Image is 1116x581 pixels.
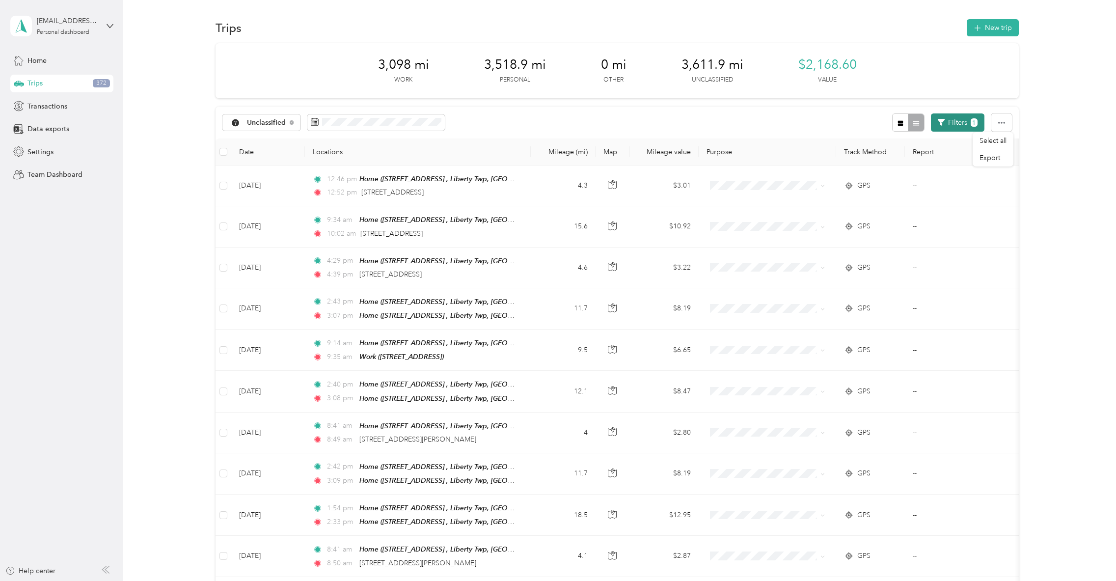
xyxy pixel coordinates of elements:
th: Mileage value [630,138,699,166]
span: 3:08 pm [327,393,355,404]
span: 2:42 pm [327,461,355,472]
td: $12.95 [630,495,699,536]
span: $2,168.60 [798,57,857,73]
span: 0 mi [601,57,626,73]
th: Track Method [836,138,905,166]
p: Personal [500,76,530,84]
td: [DATE] [231,413,305,453]
span: GPS [857,303,871,314]
td: 4.3 [531,166,596,206]
td: $8.47 [630,371,699,412]
th: Locations [305,138,531,166]
h1: Trips [216,23,242,33]
span: 3:07 pm [327,310,355,321]
td: -- [905,288,994,330]
p: Work [394,76,412,84]
td: -- [905,206,994,247]
th: Report [905,138,994,166]
td: -- [905,453,994,495]
td: $2.80 [630,413,699,453]
span: Home ([STREET_ADDRESS] , Liberty Twp, [GEOGRAPHIC_DATA]) [359,476,562,485]
span: 2:33 pm [327,517,355,527]
td: -- [905,413,994,453]
td: $2.87 [630,536,699,577]
span: Select all [980,137,1007,145]
span: GPS [857,510,871,521]
td: $3.01 [630,166,699,206]
th: Purpose [699,138,836,166]
p: Other [603,76,624,84]
span: GPS [857,468,871,479]
td: [DATE] [231,330,305,371]
button: Filters1 [931,113,984,132]
td: -- [905,330,994,371]
td: [DATE] [231,206,305,247]
span: 9:35 am [327,352,355,362]
span: 3,098 mi [378,57,429,73]
td: -- [905,248,994,288]
span: Work ([STREET_ADDRESS]) [359,353,444,360]
td: 11.7 [531,453,596,495]
span: 3,518.9 mi [484,57,546,73]
span: 12:46 pm [327,174,355,185]
iframe: Everlance-gr Chat Button Frame [1061,526,1116,581]
td: -- [905,371,994,412]
span: [STREET_ADDRESS] [359,270,422,278]
span: GPS [857,551,871,561]
span: 8:41 am [327,544,355,555]
td: [DATE] [231,166,305,206]
td: -- [905,166,994,206]
span: Data exports [27,124,69,134]
span: GPS [857,345,871,356]
span: Home ([STREET_ADDRESS] , Liberty Twp, [GEOGRAPHIC_DATA]) [359,175,562,183]
span: GPS [857,221,871,232]
span: 8:49 am [327,434,355,445]
td: 4.6 [531,248,596,288]
span: [STREET_ADDRESS][PERSON_NAME] [359,435,476,443]
td: [DATE] [231,288,305,330]
span: GPS [857,262,871,273]
td: [DATE] [231,371,305,412]
td: [DATE] [231,248,305,288]
span: 4:39 pm [327,269,355,280]
span: Home [27,55,47,66]
td: [DATE] [231,495,305,536]
span: GPS [857,386,871,397]
span: Home ([STREET_ADDRESS] , Liberty Twp, [GEOGRAPHIC_DATA]) [359,216,562,224]
span: Trips [27,78,43,88]
span: Home ([STREET_ADDRESS] , Liberty Twp, [GEOGRAPHIC_DATA]) [359,545,562,553]
span: Team Dashboard [27,169,82,180]
div: Personal dashboard [37,29,89,35]
span: 2:43 pm [327,296,355,307]
span: [STREET_ADDRESS] [360,229,423,238]
th: Map [596,138,630,166]
td: 18.5 [531,495,596,536]
span: Home ([STREET_ADDRESS] , Liberty Twp, [GEOGRAPHIC_DATA]) [359,311,562,320]
td: 9.5 [531,330,596,371]
div: [EMAIL_ADDRESS][DOMAIN_NAME] [37,16,98,26]
span: Unclassified [247,119,286,126]
td: 11.7 [531,288,596,330]
span: 10:02 am [327,228,356,239]
span: 3:09 pm [327,475,355,486]
span: GPS [857,427,871,438]
span: Home ([STREET_ADDRESS] , Liberty Twp, [GEOGRAPHIC_DATA]) [359,463,562,471]
td: $3.22 [630,248,699,288]
td: $10.92 [630,206,699,247]
td: 12.1 [531,371,596,412]
td: 15.6 [531,206,596,247]
span: Home ([STREET_ADDRESS] , Liberty Twp, [GEOGRAPHIC_DATA]) [359,257,562,265]
button: New trip [967,19,1019,36]
span: 8:41 am [327,420,355,431]
span: 8:50 am [327,558,355,569]
span: 9:34 am [327,215,355,225]
th: Date [231,138,305,166]
span: Settings [27,147,54,157]
span: 1:54 pm [327,503,355,514]
td: 4.1 [531,536,596,577]
span: GPS [857,180,871,191]
span: Home ([STREET_ADDRESS] , Liberty Twp, [GEOGRAPHIC_DATA]) [359,298,562,306]
button: Help center [5,566,55,576]
span: Home ([STREET_ADDRESS] , Liberty Twp, [GEOGRAPHIC_DATA]) [359,422,562,430]
span: 2:40 pm [327,379,355,390]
